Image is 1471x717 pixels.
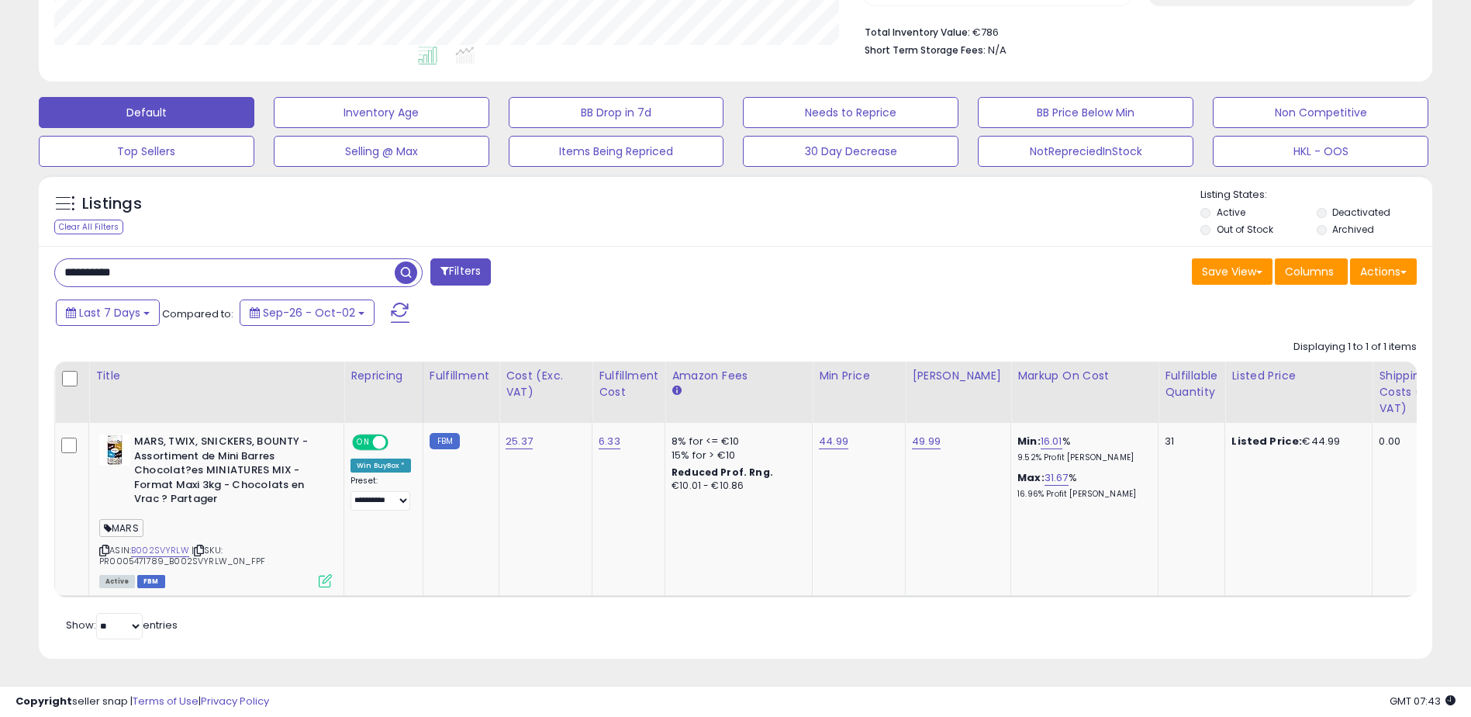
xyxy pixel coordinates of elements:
span: MARS [99,519,143,537]
div: Win BuyBox * [350,459,411,473]
th: The percentage added to the cost of goods (COGS) that forms the calculator for Min & Max prices. [1011,362,1158,423]
span: 2025-10-10 07:43 GMT [1390,694,1455,708]
div: Fulfillment Cost [599,368,658,400]
a: Terms of Use [133,694,199,708]
small: FBM [430,433,460,449]
p: Listing States: [1200,188,1432,203]
div: % [1017,471,1146,500]
span: ON [354,436,373,449]
b: MARS, TWIX, SNICKERS, BOUNTY - Assortiment de Mini Barres Chocolat?es MINIATURES MIX - Format Max... [134,435,323,511]
div: Cost (Exc. VAT) [506,368,585,400]
span: Columns [1285,264,1334,279]
button: Non Competitive [1213,97,1428,128]
div: Amazon Fees [672,368,806,384]
strong: Copyright [16,694,72,708]
div: Displaying 1 to 1 of 1 items [1293,340,1417,355]
span: FBM [137,575,165,588]
b: Max: [1017,470,1045,485]
div: 0.00 [1379,435,1453,449]
a: 31.67 [1045,470,1069,486]
button: Actions [1350,258,1417,285]
button: Columns [1275,258,1348,285]
a: 25.37 [506,434,533,449]
b: Listed Price: [1231,434,1302,449]
a: 49.99 [912,434,941,449]
span: Compared to: [162,307,233,321]
a: 44.99 [819,434,848,449]
a: 16.01 [1041,434,1062,449]
span: Show: entries [66,618,178,632]
div: 15% for > €10 [672,449,800,462]
div: Repricing [350,368,416,384]
div: 31 [1165,435,1213,449]
button: Top Sellers [39,136,254,167]
img: 41NmQKnKyjL._SL40_.jpg [99,435,130,466]
button: 30 Day Decrease [743,136,958,167]
span: OFF [386,436,411,449]
b: Short Term Storage Fees: [865,43,986,57]
div: Shipping Costs (Exc. VAT) [1379,368,1459,417]
p: 16.96% Profit [PERSON_NAME] [1017,489,1146,500]
div: €10.01 - €10.86 [672,480,800,493]
label: Out of Stock [1217,223,1273,236]
a: B002SVYRLW [131,544,189,557]
button: Last 7 Days [56,300,160,326]
span: Sep-26 - Oct-02 [263,305,355,320]
b: Min: [1017,434,1041,449]
button: Needs to Reprice [743,97,958,128]
div: 8% for <= €10 [672,435,800,449]
div: Markup on Cost [1017,368,1152,384]
button: Sep-26 - Oct-02 [240,300,375,326]
button: Default [39,97,254,128]
a: Privacy Policy [201,694,269,708]
div: Clear All Filters [54,220,123,234]
label: Active [1217,206,1245,219]
b: Total Inventory Value: [865,26,970,39]
button: NotRepreciedInStock [978,136,1193,167]
label: Archived [1332,223,1374,236]
span: Last 7 Days [79,305,140,320]
a: 6.33 [599,434,620,449]
button: Items Being Repriced [509,136,724,167]
div: ASIN: [99,435,332,586]
div: Fulfillment [430,368,492,384]
span: All listings currently available for purchase on Amazon [99,575,135,588]
b: Reduced Prof. Rng. [672,466,773,479]
p: 9.52% Profit [PERSON_NAME] [1017,452,1146,463]
div: Preset: [350,476,411,511]
button: HKL - OOS [1213,136,1428,167]
button: Inventory Age [274,97,489,128]
div: Title [95,368,337,384]
h5: Listings [82,193,142,215]
span: | SKU: PR0005471789_B002SVYRLW_0N_FPF [99,544,265,567]
div: Min Price [819,368,899,384]
label: Deactivated [1332,206,1390,219]
button: BB Drop in 7d [509,97,724,128]
small: Amazon Fees. [672,384,681,398]
button: BB Price Below Min [978,97,1193,128]
button: Filters [430,258,491,286]
div: [PERSON_NAME] [912,368,1004,384]
button: Save View [1192,258,1272,285]
div: seller snap | | [16,694,269,709]
div: Listed Price [1231,368,1366,384]
div: % [1017,435,1146,463]
span: N/A [988,43,1007,57]
button: Selling @ Max [274,136,489,167]
li: €786 [865,22,1405,40]
div: Fulfillable Quantity [1165,368,1218,400]
div: €44.99 [1231,435,1360,449]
